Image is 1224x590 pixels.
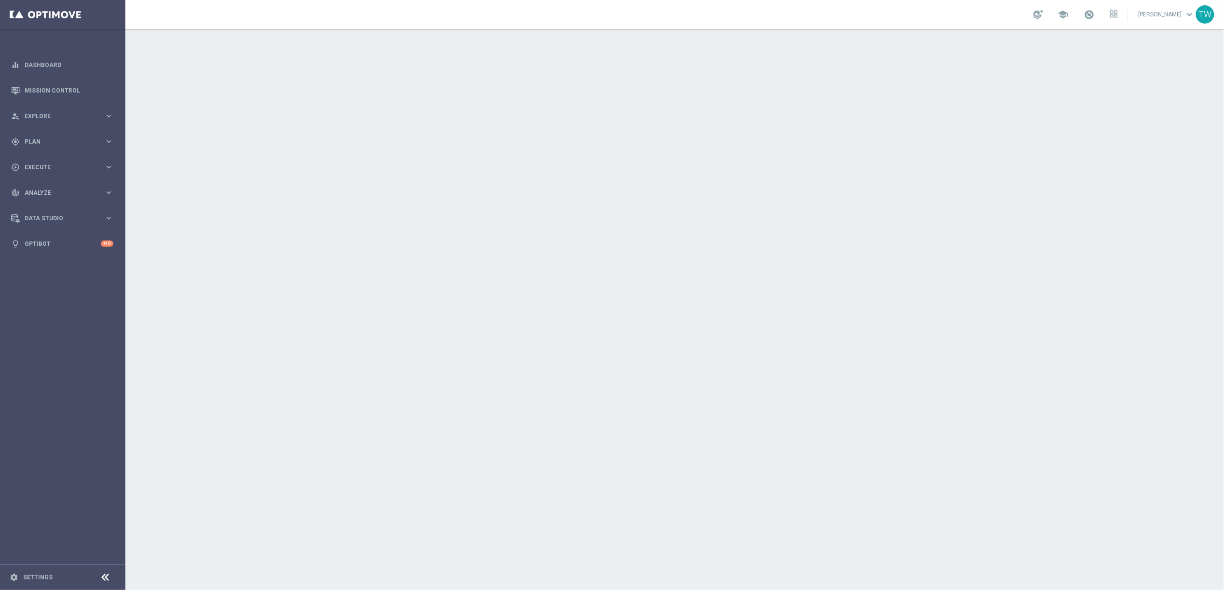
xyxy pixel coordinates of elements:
[25,231,101,256] a: Optibot
[11,163,20,172] i: play_circle_outline
[1184,9,1195,20] span: keyboard_arrow_down
[25,215,104,221] span: Data Studio
[23,575,53,580] a: Settings
[11,112,104,121] div: Explore
[1138,7,1196,22] a: [PERSON_NAME]keyboard_arrow_down
[104,137,113,146] i: keyboard_arrow_right
[11,112,20,121] i: person_search
[11,138,114,146] button: gps_fixed Plan keyboard_arrow_right
[11,163,104,172] div: Execute
[11,240,114,248] button: lightbulb Optibot +10
[11,214,104,223] div: Data Studio
[104,214,113,223] i: keyboard_arrow_right
[11,112,114,120] button: person_search Explore keyboard_arrow_right
[1196,5,1214,24] div: TW
[11,78,113,103] div: Mission Control
[11,231,113,256] div: Optibot
[1058,9,1069,20] span: school
[101,241,113,247] div: +10
[11,215,114,222] button: Data Studio keyboard_arrow_right
[25,52,113,78] a: Dashboard
[11,87,114,94] button: Mission Control
[11,61,114,69] button: equalizer Dashboard
[25,139,104,145] span: Plan
[11,163,114,171] button: play_circle_outline Execute keyboard_arrow_right
[25,78,113,103] a: Mission Control
[11,189,114,197] button: track_changes Analyze keyboard_arrow_right
[25,164,104,170] span: Execute
[11,188,104,197] div: Analyze
[25,190,104,196] span: Analyze
[11,137,104,146] div: Plan
[11,188,20,197] i: track_changes
[104,111,113,121] i: keyboard_arrow_right
[11,52,113,78] div: Dashboard
[11,61,20,69] i: equalizer
[10,573,18,582] i: settings
[104,188,113,197] i: keyboard_arrow_right
[11,137,20,146] i: gps_fixed
[104,162,113,172] i: keyboard_arrow_right
[11,240,20,248] i: lightbulb
[25,113,104,119] span: Explore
